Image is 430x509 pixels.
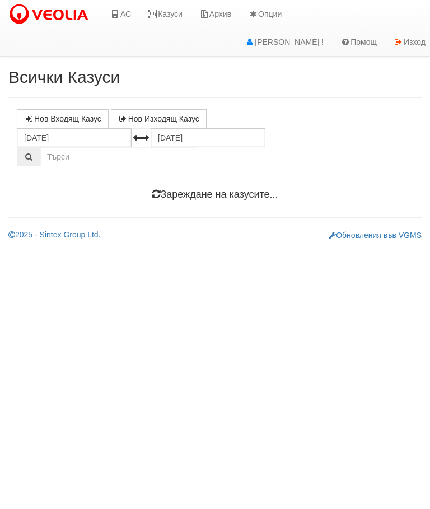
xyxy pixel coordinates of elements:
a: [PERSON_NAME] ! [236,28,332,56]
a: 2025 - Sintex Group Ltd. [8,230,101,239]
a: Нов Входящ Казус [17,109,109,128]
input: Търсене по Идентификатор, Бл/Вх/Ап, Тип, Описание, Моб. Номер, Имейл, Файл, Коментар, [40,147,197,166]
a: Обновления във VGMS [329,231,422,240]
img: VeoliaLogo.png [8,3,94,26]
h2: Всички Казуси [8,68,422,86]
h4: Зареждане на казусите... [17,189,413,200]
a: Помощ [332,28,385,56]
a: Нов Изходящ Казус [111,109,207,128]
